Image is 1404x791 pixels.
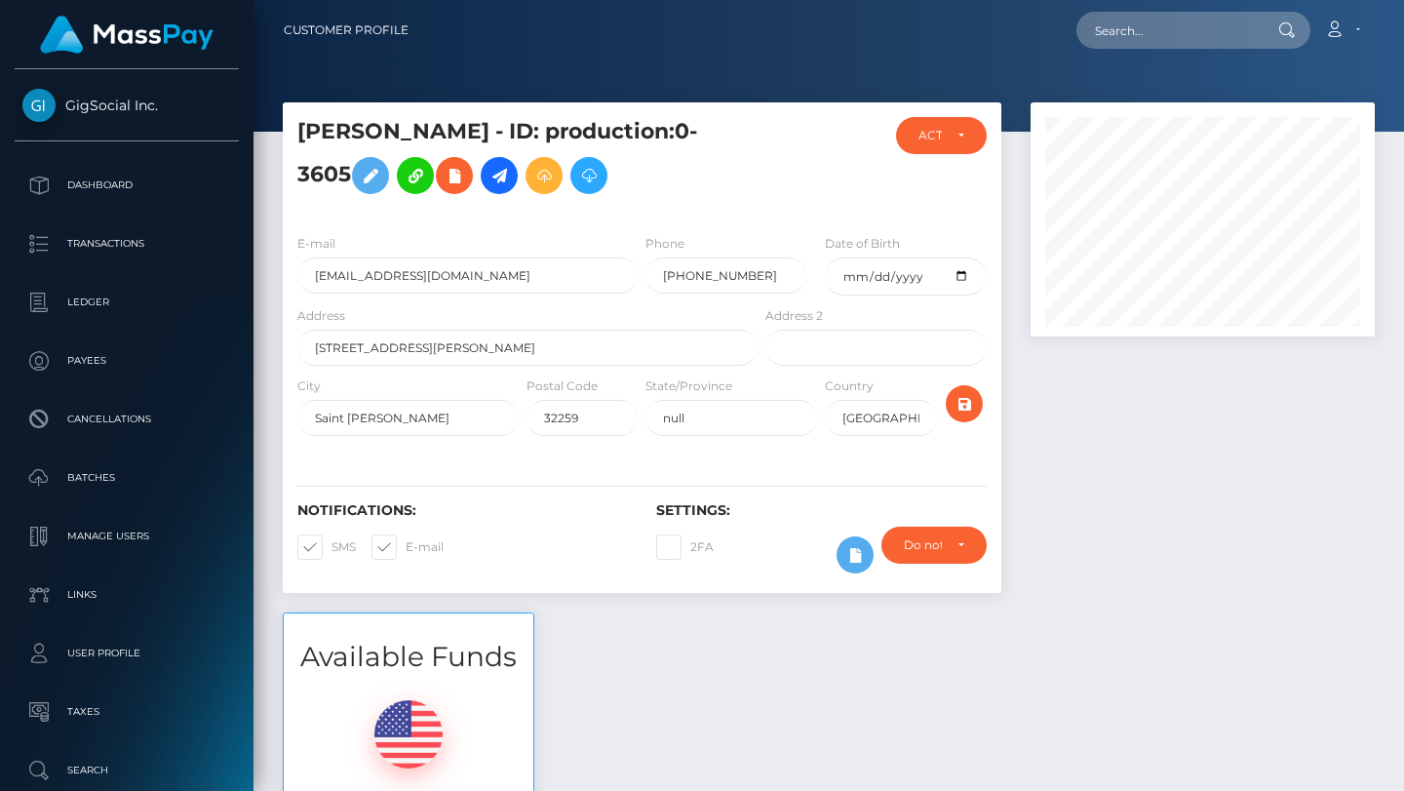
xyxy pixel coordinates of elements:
[881,527,987,564] button: Do not require
[284,10,409,51] a: Customer Profile
[22,580,231,610] p: Links
[15,97,239,114] span: GigSocial Inc.
[22,697,231,727] p: Taxes
[22,229,231,258] p: Transactions
[297,377,321,395] label: City
[15,336,239,385] a: Payees
[15,395,239,444] a: Cancellations
[825,377,874,395] label: Country
[15,571,239,619] a: Links
[22,288,231,317] p: Ledger
[297,307,345,325] label: Address
[374,700,443,769] img: USD.png
[15,512,239,561] a: Manage Users
[656,502,986,519] h6: Settings:
[15,454,239,502] a: Batches
[22,171,231,200] p: Dashboard
[15,688,239,736] a: Taxes
[656,534,714,560] label: 2FA
[645,235,684,253] label: Phone
[22,463,231,493] p: Batches
[526,377,598,395] label: Postal Code
[1076,12,1260,49] input: Search...
[371,534,444,560] label: E-mail
[22,756,231,785] p: Search
[15,161,239,210] a: Dashboard
[22,346,231,376] p: Payees
[297,534,356,560] label: SMS
[22,405,231,434] p: Cancellations
[284,638,533,676] h3: Available Funds
[22,89,56,122] img: GigSocial Inc.
[297,502,627,519] h6: Notifications:
[15,219,239,268] a: Transactions
[15,278,239,327] a: Ledger
[22,522,231,551] p: Manage Users
[825,235,900,253] label: Date of Birth
[896,117,987,154] button: ACTIVE
[22,639,231,668] p: User Profile
[918,128,942,143] div: ACTIVE
[645,377,732,395] label: State/Province
[40,16,214,54] img: MassPay Logo
[481,157,518,194] a: Initiate Payout
[15,629,239,678] a: User Profile
[904,537,942,553] div: Do not require
[765,307,823,325] label: Address 2
[297,117,747,204] h5: [PERSON_NAME] - ID: production:0-3605
[297,235,335,253] label: E-mail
